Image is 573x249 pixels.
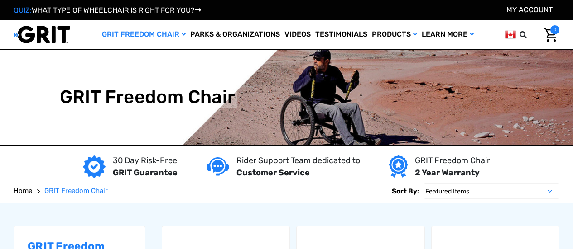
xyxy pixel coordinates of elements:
[14,186,32,196] a: Home
[524,25,537,44] input: Search
[14,25,70,44] img: GRIT All-Terrain Wheelchair and Mobility Equipment
[389,155,408,178] img: Year warranty
[506,5,553,14] a: Account
[236,155,360,167] p: Rider Support Team dedicated to
[544,28,557,42] img: Cart
[550,25,559,34] span: 0
[60,86,236,108] h1: GRIT Freedom Chair
[113,168,178,178] strong: GRIT Guarantee
[14,6,201,14] a: QUIZ:WHAT TYPE OF WHEELCHAIR IS RIGHT FOR YOU?
[44,186,108,196] a: GRIT Freedom Chair
[419,20,476,49] a: Learn More
[415,168,480,178] strong: 2 Year Warranty
[100,20,188,49] a: GRIT Freedom Chair
[282,20,313,49] a: Videos
[505,29,516,40] img: ca.png
[14,6,32,14] span: QUIZ:
[313,20,370,49] a: Testimonials
[83,155,106,178] img: GRIT Guarantee
[415,155,490,167] p: GRIT Freedom Chair
[188,20,282,49] a: Parks & Organizations
[537,25,559,44] a: Cart with 0 items
[207,157,229,176] img: Customer service
[392,183,419,199] label: Sort By:
[113,155,178,167] p: 30 Day Risk-Free
[370,20,419,49] a: Products
[236,168,310,178] strong: Customer Service
[44,187,108,195] span: GRIT Freedom Chair
[14,187,32,195] span: Home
